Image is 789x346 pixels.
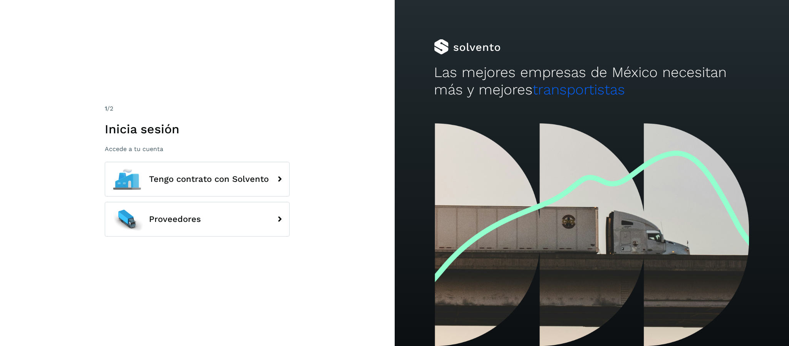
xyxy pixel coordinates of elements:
h2: Las mejores empresas de México necesitan más y mejores [434,64,750,98]
span: transportistas [533,81,625,98]
button: Tengo contrato con Solvento [105,162,290,197]
button: Proveedores [105,202,290,237]
h1: Inicia sesión [105,122,290,136]
p: Accede a tu cuenta [105,145,290,153]
div: /2 [105,104,290,113]
span: Tengo contrato con Solvento [149,175,269,184]
span: 1 [105,105,107,112]
span: Proveedores [149,215,201,224]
